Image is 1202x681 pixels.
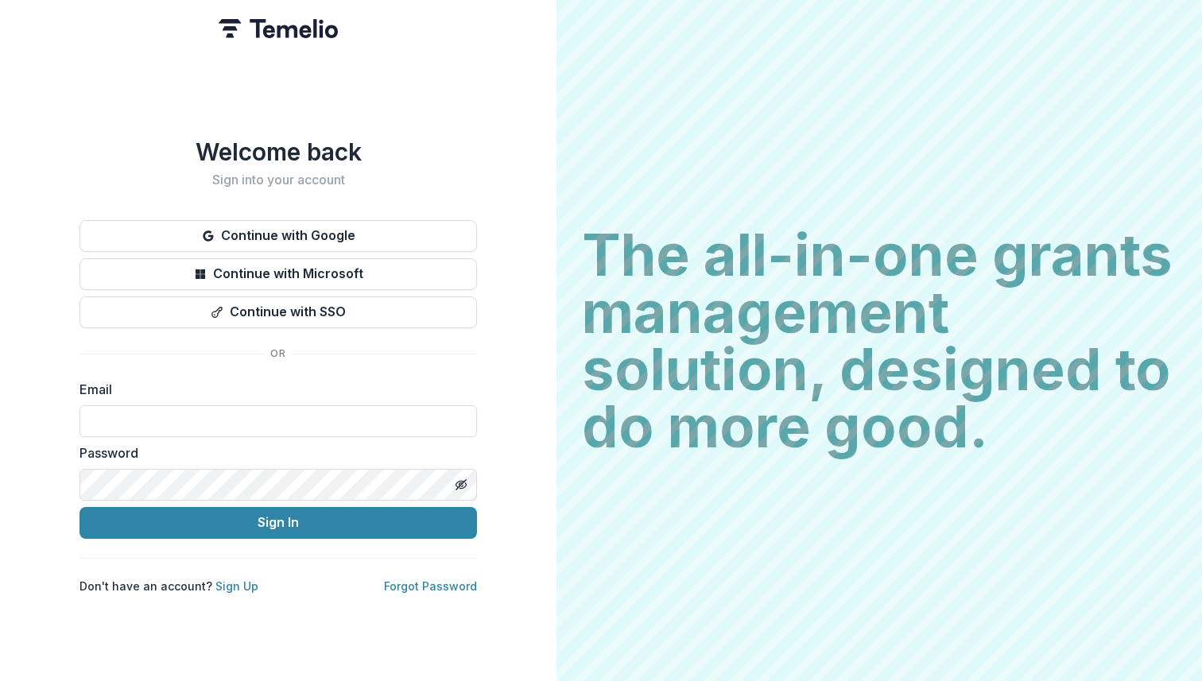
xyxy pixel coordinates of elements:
img: Temelio [219,19,338,38]
a: Sign Up [215,579,258,593]
h2: Sign into your account [79,172,477,188]
button: Sign In [79,507,477,539]
label: Email [79,380,467,399]
button: Toggle password visibility [448,472,474,497]
p: Don't have an account? [79,578,258,594]
a: Forgot Password [384,579,477,593]
button: Continue with SSO [79,296,477,328]
button: Continue with Microsoft [79,258,477,290]
h1: Welcome back [79,137,477,166]
label: Password [79,443,467,462]
button: Continue with Google [79,220,477,252]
